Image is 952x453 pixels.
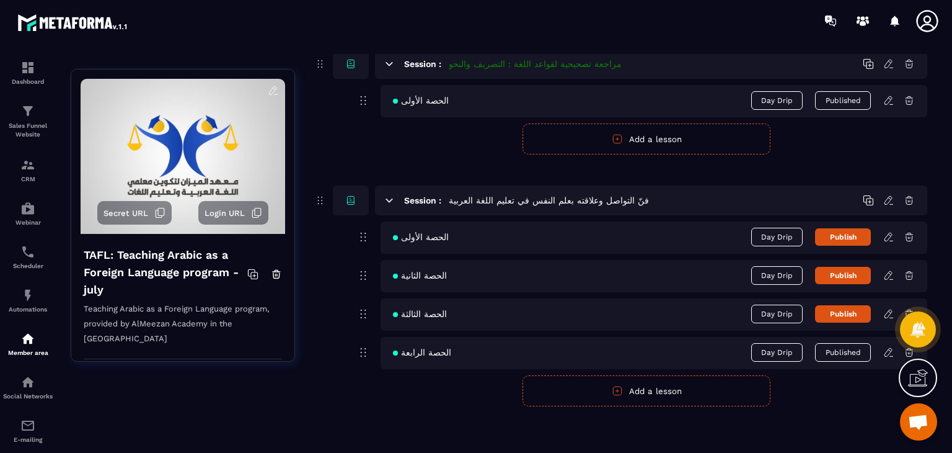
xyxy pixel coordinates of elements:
[104,209,148,218] span: Secret URL
[84,302,282,359] p: Teaching Arabic as a Foreign Language program, provided by AlMeezan Academy in the [GEOGRAPHIC_DATA]
[404,59,441,69] h6: Session :
[393,96,449,105] span: الحصة الأولى
[20,104,35,119] img: formation
[522,123,770,155] button: Add a lesson
[751,228,803,246] span: Day Drip
[20,418,35,433] img: email
[3,409,53,452] a: emailemailE-mailing
[815,228,871,246] button: Publish
[3,436,53,443] p: E-mailing
[393,348,451,357] span: الحصة الرابعة
[3,51,53,94] a: formationformationDashboard
[20,201,35,216] img: automations
[3,219,53,226] p: Webinar
[97,201,172,225] button: Secret URL
[17,11,129,34] img: logo
[815,91,871,110] button: Published
[3,322,53,366] a: automationsautomationsMember area
[81,79,285,234] img: background
[393,309,447,319] span: الحصة الثالثة
[522,375,770,406] button: Add a lesson
[20,288,35,303] img: automations
[3,176,53,182] p: CRM
[3,366,53,409] a: social-networksocial-networkSocial Networks
[751,266,803,285] span: Day Drip
[751,91,803,110] span: Day Drip
[3,148,53,192] a: formationformationCRM
[751,305,803,323] span: Day Drip
[3,279,53,322] a: automationsautomationsAutomations
[393,232,449,242] span: الحصة الأولى
[815,343,871,362] button: Published
[20,331,35,346] img: automations
[198,201,268,225] button: Login URL
[3,349,53,356] p: Member area
[205,209,245,218] span: Login URL
[449,194,649,207] h5: فنّ التواصل وعلاقته بعلم النفس في تعليم اللغة العربية
[20,375,35,390] img: social-network
[20,244,35,259] img: scheduler
[815,305,871,323] button: Publish
[84,246,247,298] h4: TAFL: Teaching Arabic as a Foreign Language program - july
[3,78,53,85] p: Dashboard
[900,403,937,441] div: Open chat
[3,192,53,235] a: automationsautomationsWebinar
[404,195,441,205] h6: Session :
[3,262,53,269] p: Scheduler
[449,58,622,70] h5: مراجعة تصحيحية لقواعد اللغة : التصريف والنحو
[393,271,447,280] span: الحصة الثانية
[751,343,803,362] span: Day Drip
[3,94,53,148] a: formationformationSales Funnel Website
[815,267,871,284] button: Publish
[3,122,53,139] p: Sales Funnel Website
[20,60,35,75] img: formation
[3,306,53,313] p: Automations
[20,158,35,173] img: formation
[3,235,53,279] a: schedulerschedulerScheduler
[3,393,53,400] p: Social Networks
